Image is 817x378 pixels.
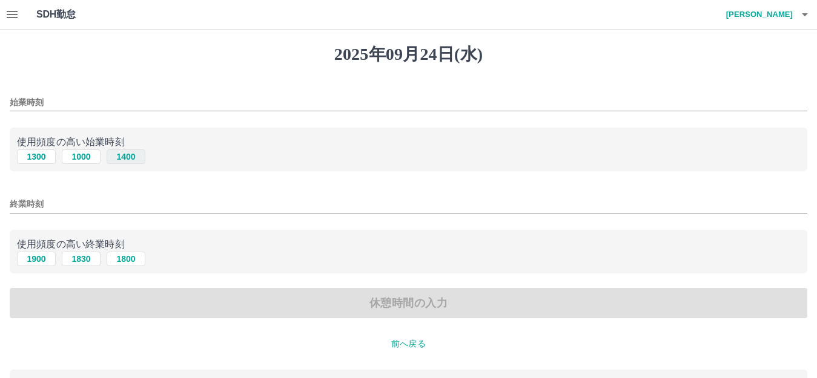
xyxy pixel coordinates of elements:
p: 使用頻度の高い始業時刻 [17,135,800,149]
h1: 2025年09月24日(水) [10,44,807,65]
button: 1300 [17,149,56,164]
p: 前へ戻る [10,337,807,350]
button: 1000 [62,149,101,164]
button: 1400 [107,149,145,164]
p: 使用頻度の高い終業時刻 [17,237,800,252]
button: 1900 [17,252,56,266]
button: 1800 [107,252,145,266]
button: 1830 [62,252,101,266]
